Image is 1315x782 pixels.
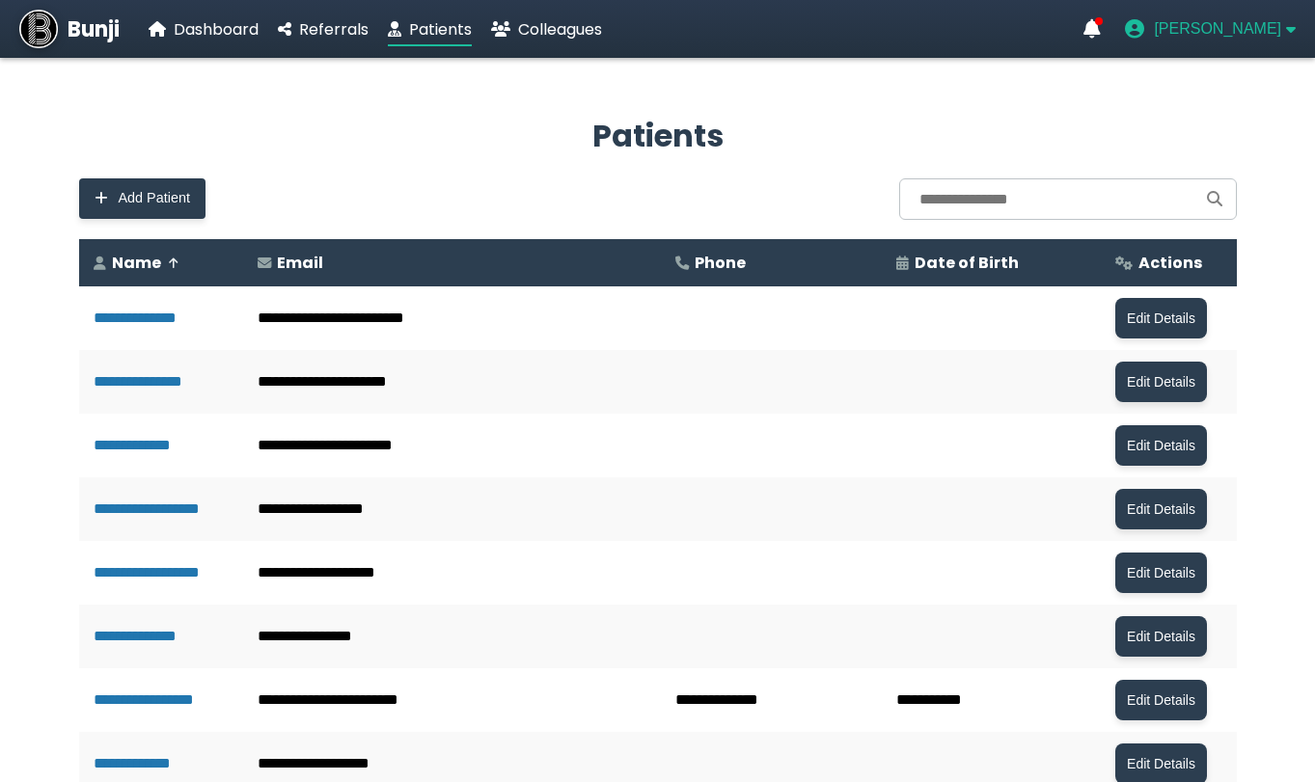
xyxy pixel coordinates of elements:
[1083,19,1101,39] a: Notifications
[79,178,205,219] button: Add Patient
[409,18,472,40] span: Patients
[518,18,602,40] span: Colleagues
[1125,19,1296,39] button: User menu
[661,239,883,286] th: Phone
[1101,239,1236,286] th: Actions
[491,17,602,41] a: Colleagues
[19,10,58,48] img: Bunji Dental Referral Management
[149,17,259,41] a: Dashboard
[243,239,660,286] th: Email
[388,17,472,41] a: Patients
[79,239,244,286] th: Name
[1115,680,1207,720] button: Edit
[278,17,369,41] a: Referrals
[119,190,190,206] span: Add Patient
[882,239,1101,286] th: Date of Birth
[79,113,1237,159] h2: Patients
[1115,616,1207,657] button: Edit
[68,13,120,45] span: Bunji
[299,18,369,40] span: Referrals
[19,10,120,48] a: Bunji
[174,18,259,40] span: Dashboard
[1115,362,1207,402] button: Edit
[1115,425,1207,466] button: Edit
[1115,489,1207,529] button: Edit
[1115,553,1207,593] button: Edit
[1115,298,1207,338] button: Edit
[1154,20,1281,38] span: [PERSON_NAME]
